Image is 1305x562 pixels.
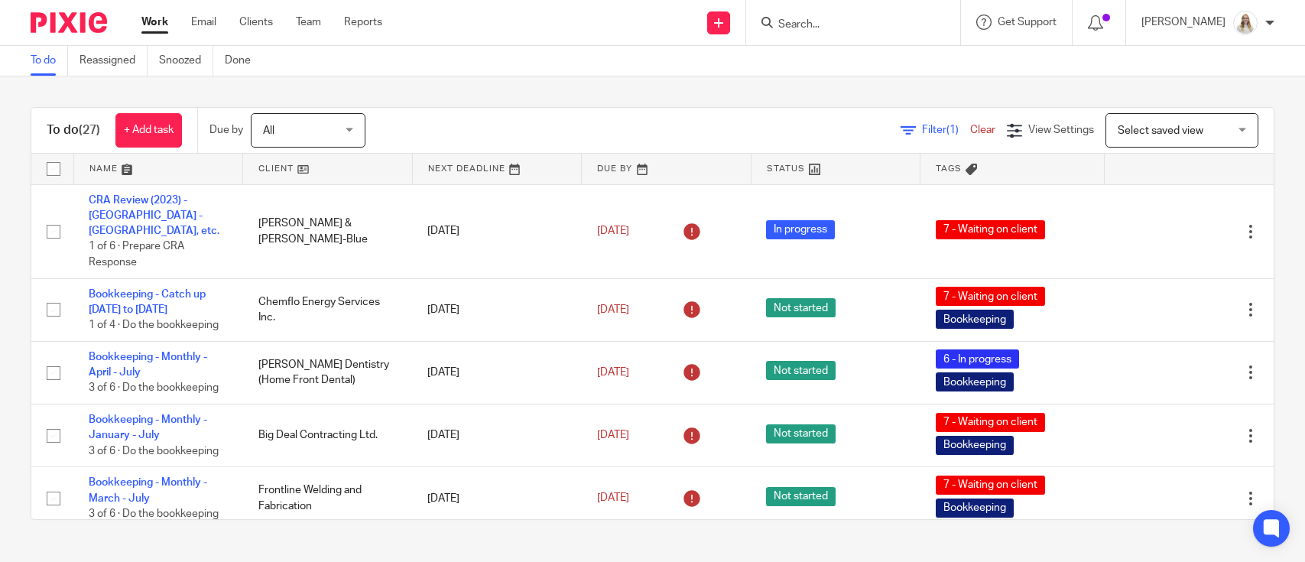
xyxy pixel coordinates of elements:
a: Snoozed [159,46,213,76]
span: Not started [766,298,836,317]
span: (27) [79,124,100,136]
a: Reports [344,15,382,30]
a: Clients [239,15,273,30]
p: Due by [209,122,243,138]
span: 7 - Waiting on client [936,287,1045,306]
span: 7 - Waiting on client [936,220,1045,239]
td: [DATE] [412,184,582,278]
span: 1 of 4 · Do the bookkeeping [89,320,219,330]
span: 6 - In progress [936,349,1019,369]
td: Frontline Welding and Fabrication [243,467,413,530]
span: All [263,125,274,136]
span: [DATE] [597,430,629,440]
span: Bookkeeping [936,499,1014,518]
span: 7 - Waiting on client [936,413,1045,432]
span: 1 of 6 · Prepare CRA Response [89,242,184,268]
a: Team [296,15,321,30]
span: 3 of 6 · Do the bookkeeping [89,446,219,456]
span: Not started [766,487,836,506]
span: [DATE] [597,304,629,315]
span: [DATE] [597,493,629,504]
input: Search [777,18,914,32]
img: Headshot%2011-2024%20white%20background%20square%202.JPG [1233,11,1258,35]
a: Reassigned [80,46,148,76]
a: Done [225,46,262,76]
span: [DATE] [597,226,629,236]
a: Bookkeeping - Monthly - April - July [89,352,207,378]
td: Chemflo Energy Services Inc. [243,278,413,341]
a: CRA Review (2023) - [GEOGRAPHIC_DATA] - [GEOGRAPHIC_DATA], etc. [89,195,219,237]
p: [PERSON_NAME] [1141,15,1225,30]
a: Work [141,15,168,30]
a: Clear [970,125,995,135]
a: To do [31,46,68,76]
span: View Settings [1028,125,1094,135]
a: Bookkeeping - Monthly - January - July [89,414,207,440]
span: [DATE] [597,367,629,378]
h1: To do [47,122,100,138]
span: 3 of 6 · Do the bookkeeping [89,383,219,394]
td: [PERSON_NAME] & [PERSON_NAME]-Blue [243,184,413,278]
span: Bookkeeping [936,310,1014,329]
span: 3 of 6 · Do the bookkeeping [89,508,219,519]
span: 7 - Waiting on client [936,476,1045,495]
td: [DATE] [412,404,582,467]
td: Big Deal Contracting Ltd. [243,404,413,467]
span: Select saved view [1118,125,1203,136]
a: Email [191,15,216,30]
span: Not started [766,361,836,380]
a: Bookkeeping - Catch up [DATE] to [DATE] [89,289,206,315]
td: [DATE] [412,278,582,341]
td: [DATE] [412,467,582,530]
span: Tags [936,164,962,173]
span: (1) [946,125,959,135]
span: Filter [922,125,970,135]
span: Get Support [998,17,1057,28]
td: [DATE] [412,341,582,404]
td: [PERSON_NAME] Dentistry (Home Front Dental) [243,341,413,404]
span: In progress [766,220,835,239]
span: Not started [766,424,836,443]
img: Pixie [31,12,107,33]
span: Bookkeeping [936,436,1014,455]
span: Bookkeeping [936,372,1014,391]
a: Bookkeeping - Monthly - March - July [89,477,207,503]
a: + Add task [115,113,182,148]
